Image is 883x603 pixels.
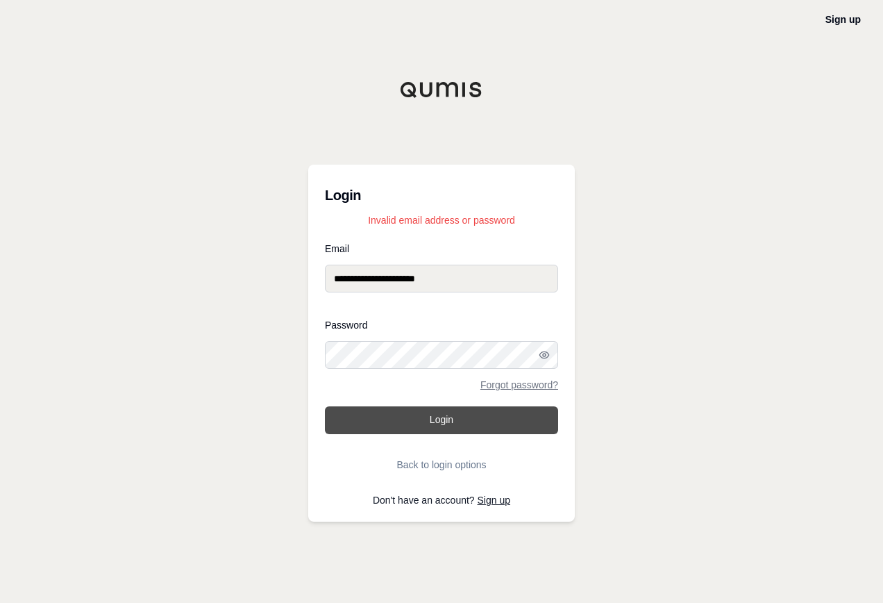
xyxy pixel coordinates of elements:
[325,495,558,505] p: Don't have an account?
[325,320,558,330] label: Password
[478,495,510,506] a: Sign up
[400,81,483,98] img: Qumis
[325,213,558,227] p: Invalid email address or password
[825,14,861,25] a: Sign up
[325,181,558,209] h3: Login
[325,451,558,479] button: Back to login options
[325,244,558,254] label: Email
[325,406,558,434] button: Login
[480,380,558,390] a: Forgot password?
